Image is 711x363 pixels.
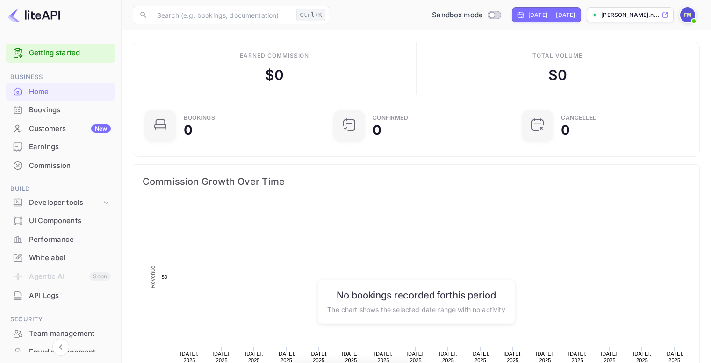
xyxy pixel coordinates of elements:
text: [DATE], 2025 [665,351,683,363]
span: Commission Growth Over Time [143,174,690,189]
text: [DATE], 2025 [568,351,587,363]
input: Search (e.g. bookings, documentation) [151,6,293,24]
img: Francis Mwangi [680,7,695,22]
div: Bookings [184,115,215,121]
text: [DATE], 2025 [342,351,360,363]
div: Performance [6,231,115,249]
a: Home [6,83,115,100]
text: [DATE], 2025 [374,351,393,363]
a: CustomersNew [6,120,115,137]
img: LiteAPI logo [7,7,60,22]
div: $ 0 [548,65,567,86]
text: [DATE], 2025 [633,351,651,363]
div: Fraud management [29,347,111,358]
button: Collapse navigation [52,339,69,356]
div: Team management [6,325,115,343]
span: Business [6,72,115,82]
div: Earned commission [240,51,309,60]
div: Commission [29,160,111,171]
div: CANCELLED [561,115,597,121]
div: UI Components [6,212,115,230]
text: [DATE], 2025 [309,351,328,363]
text: [DATE], 2025 [601,351,619,363]
text: [DATE], 2025 [245,351,263,363]
a: Bookings [6,101,115,118]
div: Home [6,83,115,101]
a: API Logs [6,287,115,304]
div: Ctrl+K [296,9,325,21]
text: [DATE], 2025 [407,351,425,363]
div: Team management [29,328,111,339]
div: Switch to Production mode [428,10,504,21]
div: Home [29,87,111,97]
a: Commission [6,157,115,174]
div: 0 [184,123,193,137]
div: Confirmed [373,115,409,121]
div: Earnings [6,138,115,156]
div: Earnings [29,142,111,152]
a: Getting started [29,48,111,58]
text: Revenue [150,265,156,288]
span: Sandbox mode [432,10,483,21]
a: UI Components [6,212,115,229]
div: Getting started [6,44,115,63]
a: Fraud management [6,343,115,361]
div: Whitelabel [29,253,111,263]
span: Build [6,184,115,194]
text: [DATE], 2025 [277,351,295,363]
text: [DATE], 2025 [439,351,457,363]
div: Whitelabel [6,249,115,267]
p: The chart shows the selected date range with no activity [327,304,505,314]
text: [DATE], 2025 [180,351,199,363]
a: Earnings [6,138,115,155]
div: API Logs [29,290,111,301]
a: Whitelabel [6,249,115,266]
text: $0 [161,274,167,280]
p: [PERSON_NAME].n... [601,11,660,19]
div: Bookings [6,101,115,119]
a: Performance [6,231,115,248]
div: Developer tools [29,197,101,208]
div: [DATE] — [DATE] [528,11,575,19]
div: $ 0 [265,65,284,86]
div: Commission [6,157,115,175]
div: Bookings [29,105,111,116]
div: New [91,124,111,133]
div: Developer tools [6,195,115,211]
div: UI Components [29,216,111,226]
a: Team management [6,325,115,342]
div: API Logs [6,287,115,305]
h6: No bookings recorded for this period [327,289,505,300]
text: [DATE], 2025 [213,351,231,363]
div: Performance [29,234,111,245]
div: 0 [373,123,381,137]
div: 0 [561,123,570,137]
text: [DATE], 2025 [503,351,522,363]
div: Total volume [532,51,582,60]
div: CustomersNew [6,120,115,138]
div: Click to change the date range period [512,7,581,22]
span: Security [6,314,115,325]
div: Customers [29,123,111,134]
text: [DATE], 2025 [471,351,489,363]
text: [DATE], 2025 [536,351,554,363]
